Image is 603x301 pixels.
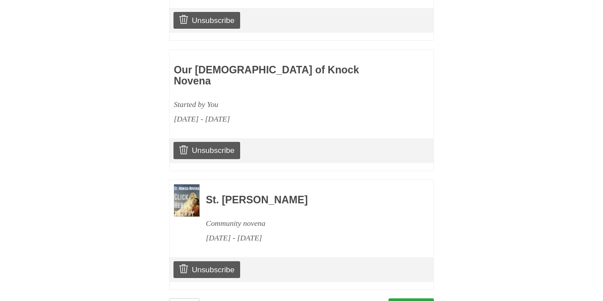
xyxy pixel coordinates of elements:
img: Novena image [174,184,200,217]
div: Community novena [206,216,410,231]
a: Unsubscribe [173,261,240,278]
h3: Our [DEMOGRAPHIC_DATA] of Knock Novena [174,65,378,87]
div: [DATE] - [DATE] [174,112,378,126]
h3: St. [PERSON_NAME] [206,194,410,206]
a: Unsubscribe [173,12,240,29]
div: [DATE] - [DATE] [206,231,410,245]
a: Unsubscribe [173,142,240,159]
div: Started by You [174,97,378,112]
